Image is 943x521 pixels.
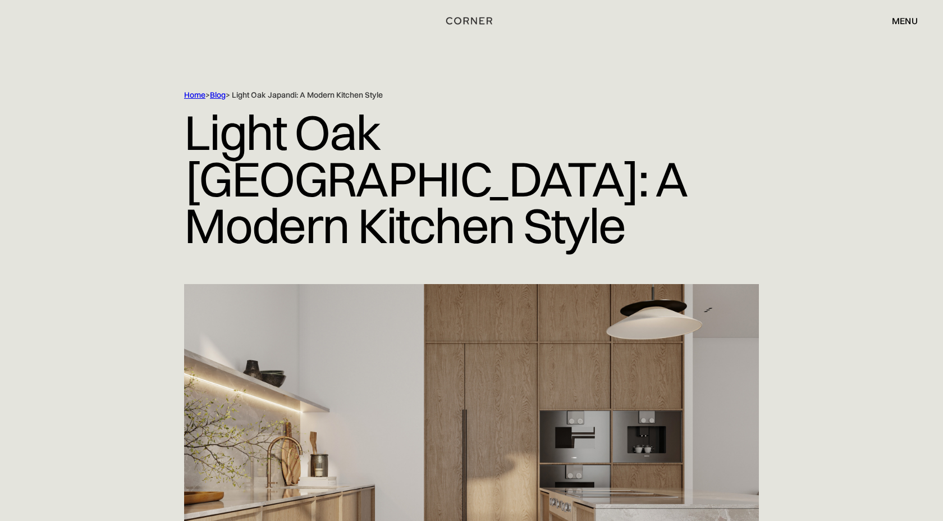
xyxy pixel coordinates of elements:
div: menu [892,16,918,25]
a: home [432,13,510,28]
div: menu [881,11,918,30]
a: Home [184,90,205,100]
div: > > Light Oak Japandi: A Modern Kitchen Style [184,90,712,100]
h1: Light Oak [GEOGRAPHIC_DATA]: A Modern Kitchen Style [184,100,759,257]
a: Blog [210,90,226,100]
